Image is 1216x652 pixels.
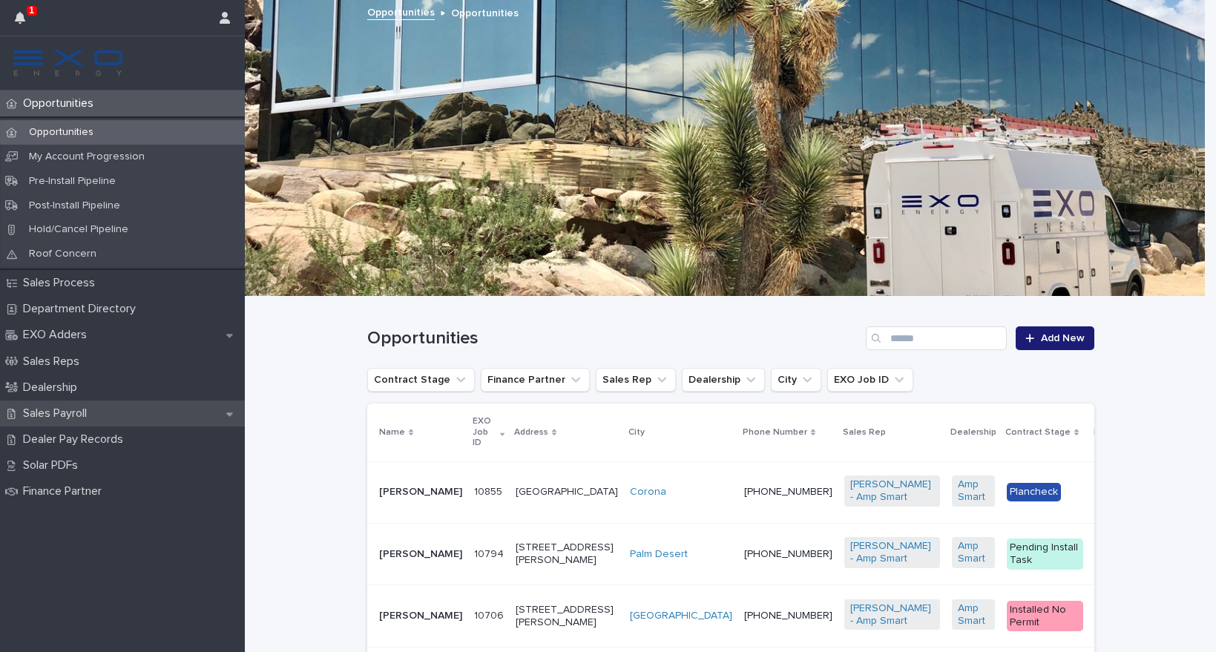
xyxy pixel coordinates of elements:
[1007,483,1061,501] div: Plancheck
[17,484,114,498] p: Finance Partner
[630,486,666,498] a: Corona
[17,406,99,421] p: Sales Payroll
[744,487,832,497] a: [PHONE_NUMBER]
[474,545,507,561] p: 10794
[744,549,832,559] a: [PHONE_NUMBER]
[866,326,1007,350] input: Search
[743,424,807,441] p: Phone Number
[379,548,462,561] p: [PERSON_NAME]
[827,368,913,392] button: EXO Job ID
[367,368,475,392] button: Contract Stage
[630,610,732,622] a: [GEOGRAPHIC_DATA]
[1007,539,1083,570] div: Pending Install Task
[17,175,128,188] p: Pre-Install Pipeline
[744,610,832,621] a: [PHONE_NUMBER]
[17,302,148,316] p: Department Directory
[379,610,462,622] p: [PERSON_NAME]
[958,602,989,628] a: Amp Smart
[514,424,548,441] p: Address
[367,328,861,349] h1: Opportunities
[17,328,99,342] p: EXO Adders
[958,478,989,504] a: Amp Smart
[1041,333,1085,343] span: Add New
[630,548,688,561] a: Palm Desert
[1016,326,1094,350] a: Add New
[17,458,90,472] p: Solar PDFs
[17,355,91,369] p: Sales Reps
[17,126,105,139] p: Opportunities
[1007,601,1083,632] div: Installed No Permit
[474,483,505,498] p: 10855
[473,413,497,451] p: EXO Job ID
[12,48,125,78] img: FKS5r6ZBThi8E5hshIGi
[17,381,89,395] p: Dealership
[379,486,462,498] p: [PERSON_NAME]
[367,3,435,20] a: Opportunities
[17,223,140,236] p: Hold/Cancel Pipeline
[17,248,108,260] p: Roof Concern
[516,486,618,498] p: [GEOGRAPHIC_DATA]
[17,276,107,290] p: Sales Process
[379,424,405,441] p: Name
[850,540,934,565] a: [PERSON_NAME] - Amp Smart
[17,151,157,163] p: My Account Progression
[850,478,934,504] a: [PERSON_NAME] - Amp Smart
[481,368,590,392] button: Finance Partner
[682,368,765,392] button: Dealership
[1094,424,1161,441] p: Finance Partner
[950,424,996,441] p: Dealership
[474,607,507,622] p: 10706
[17,432,135,447] p: Dealer Pay Records
[17,200,132,212] p: Post-Install Pipeline
[15,9,34,36] div: 1
[516,541,618,567] p: [STREET_ADDRESS][PERSON_NAME]
[843,424,886,441] p: Sales Rep
[1005,424,1071,441] p: Contract Stage
[596,368,676,392] button: Sales Rep
[850,602,934,628] a: [PERSON_NAME] - Amp Smart
[771,368,821,392] button: City
[628,424,645,441] p: City
[29,5,34,16] p: 1
[451,4,519,20] p: Opportunities
[516,604,618,629] p: [STREET_ADDRESS][PERSON_NAME]
[958,540,989,565] a: Amp Smart
[17,96,105,111] p: Opportunities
